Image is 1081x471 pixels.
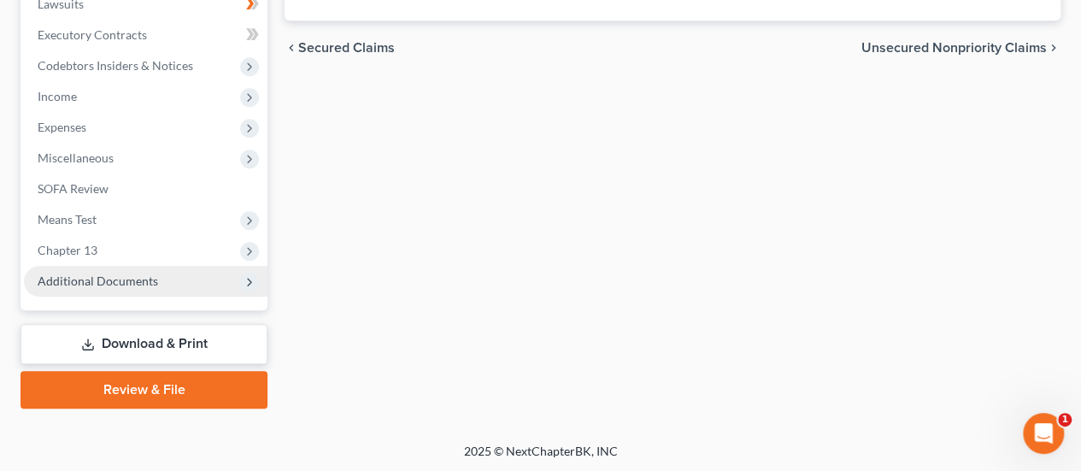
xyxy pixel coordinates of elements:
[1058,413,1072,427] span: 1
[38,27,147,42] span: Executory Contracts
[38,89,77,103] span: Income
[1047,41,1060,55] i: chevron_right
[861,41,1047,55] span: Unsecured Nonpriority Claims
[38,212,97,227] span: Means Test
[38,120,86,134] span: Expenses
[38,274,158,288] span: Additional Documents
[24,174,267,204] a: SOFA Review
[285,41,298,55] i: chevron_left
[38,58,193,73] span: Codebtors Insiders & Notices
[38,243,97,257] span: Chapter 13
[861,41,1060,55] button: Unsecured Nonpriority Claims chevron_right
[285,41,395,55] button: chevron_left Secured Claims
[1023,413,1064,454] iframe: Intercom live chat
[24,20,267,50] a: Executory Contracts
[38,181,109,196] span: SOFA Review
[38,150,114,165] span: Miscellaneous
[21,371,267,409] a: Review & File
[21,324,267,364] a: Download & Print
[298,41,395,55] span: Secured Claims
